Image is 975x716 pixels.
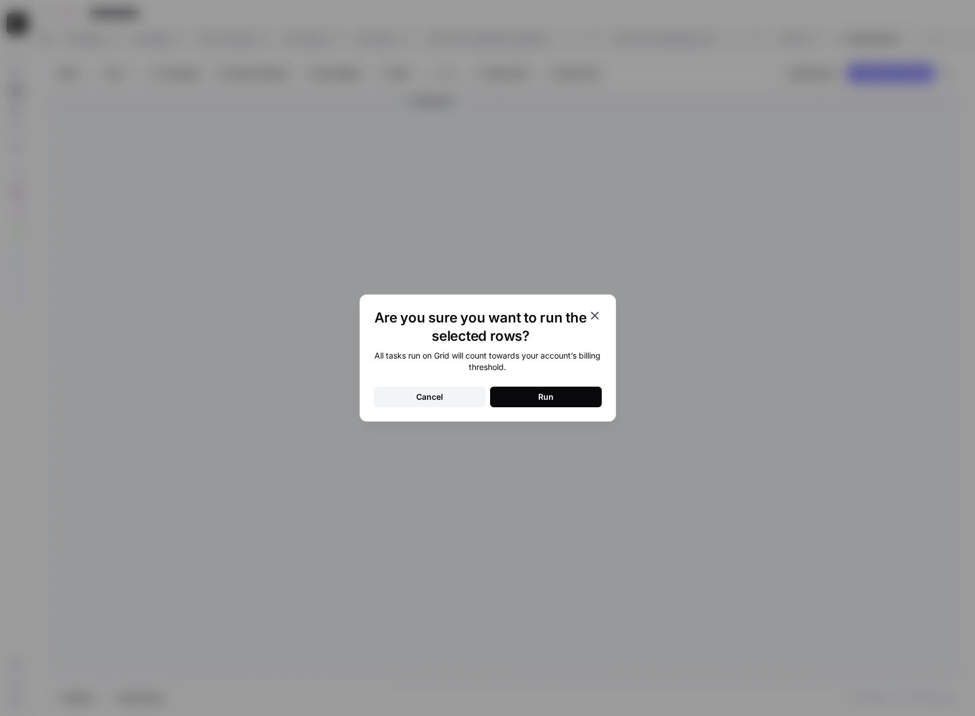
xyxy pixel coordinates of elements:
div: All tasks run on Grid will count towards your account’s billing threshold. [374,350,602,373]
div: Cancel [416,391,443,403]
button: Cancel [374,387,485,407]
div: Run [538,391,554,403]
button: Run [490,387,602,407]
h1: Are you sure you want to run the selected rows? [374,309,588,345]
